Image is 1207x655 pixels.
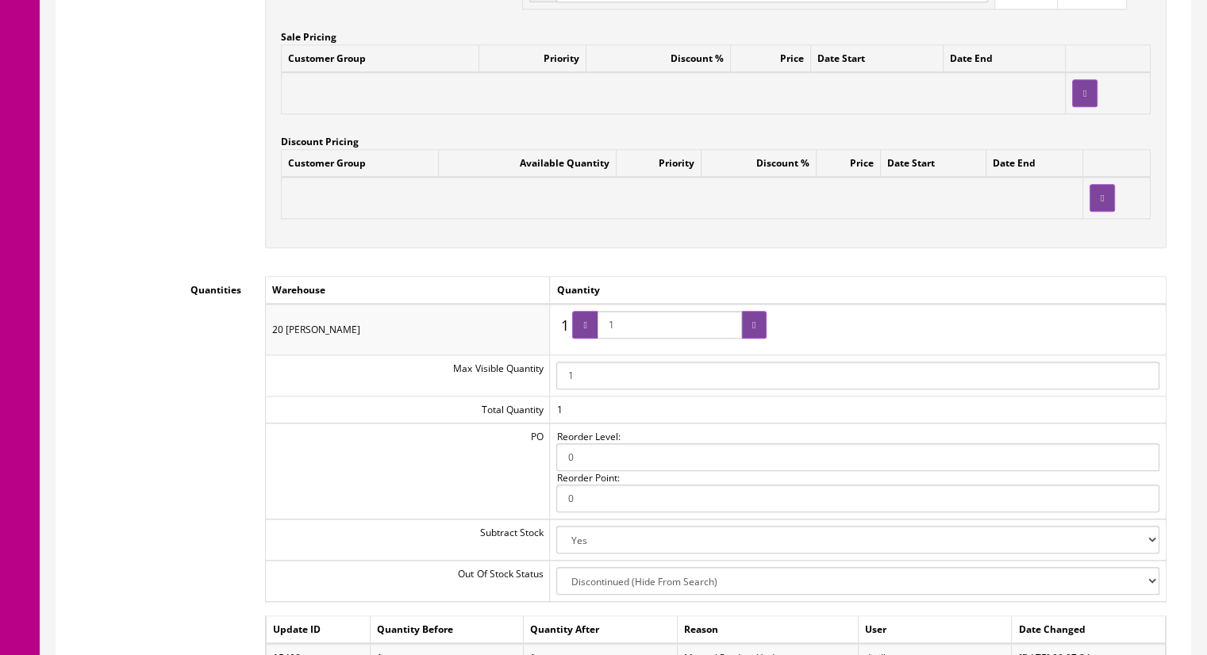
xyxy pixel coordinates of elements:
td: Customer Group [282,150,439,178]
td: 1 [550,396,1167,423]
td: Date End [986,150,1082,178]
td: Date Start [811,44,944,72]
span: Out Of Stock Status [458,567,543,580]
td: Date Changed [1012,616,1166,643]
td: Discount % [702,150,817,178]
label: Quantities [68,276,253,297]
td: Priority [479,44,586,72]
td: Total Quantity [266,396,550,423]
td: Subtract Stock [266,519,550,561]
td: 20 [PERSON_NAME] [266,304,550,354]
td: Quantity [550,277,1167,305]
td: Available Quantity [439,150,617,178]
td: Reason [677,616,858,643]
td: PO [266,423,550,519]
td: Reorder Level: Reorder Point: [550,423,1167,519]
label: Discount Pricing [281,128,359,149]
label: Sale Pricing [281,23,336,44]
font: Please note: This pedal comes with a Roalnd beater not a DW. [216,185,683,202]
td: Warehouse [266,277,550,305]
span: This item is already packaged and ready for shipment so this will ship quick. [210,220,690,236]
td: Customer Group [282,44,479,72]
td: Date End [944,44,1066,72]
td: Price [730,44,811,72]
span: 1 [556,312,572,340]
font: kick pedal in excellent working condition. [591,151,848,167]
td: Price [816,150,880,178]
span: Max Visible Quantity [453,362,543,375]
td: Discount % [586,44,730,72]
span: DW DWCPMDD Machined Direct Drive Single Bass Drum Peda [52,151,848,167]
td: Priority [617,150,702,178]
font: PYou are looking at a [52,151,186,167]
td: Quantity Before [370,616,524,643]
strong: DW DWCPMDD Machined Direct Drive Single Bass Drum Pedal [44,25,856,128]
td: Date Start [880,150,986,178]
td: Update ID [267,616,370,643]
td: User [858,616,1012,643]
td: Quantity After [524,616,678,643]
